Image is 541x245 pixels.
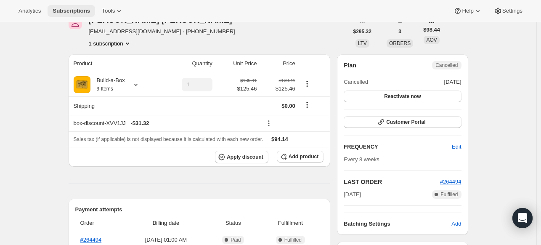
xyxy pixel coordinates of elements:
[384,93,421,100] span: Reactivate now
[279,78,295,83] small: $139.41
[271,136,288,142] span: $94.14
[262,85,295,93] span: $125.46
[260,54,298,73] th: Price
[440,178,461,186] button: #264494
[344,91,461,102] button: Reactivate now
[90,76,125,93] div: Build-a-Box
[489,5,528,17] button: Settings
[344,190,361,199] span: [DATE]
[209,219,257,227] span: Status
[398,28,401,35] span: 3
[344,143,452,151] h2: FREQUENCY
[512,208,533,228] div: Open Intercom Messenger
[446,217,466,231] button: Add
[451,220,461,228] span: Add
[159,54,215,73] th: Quantity
[447,140,466,154] button: Edit
[393,26,406,37] button: 3
[344,156,379,162] span: Every 8 weeks
[262,219,318,227] span: Fulfillment
[281,103,295,109] span: $0.00
[344,78,368,86] span: Cancelled
[102,8,115,14] span: Tools
[215,54,260,73] th: Unit Price
[344,220,451,228] h6: Batching Settings
[435,62,458,69] span: Cancelled
[97,5,128,17] button: Tools
[89,39,132,48] button: Product actions
[97,86,113,92] small: 9 Items
[237,85,257,93] span: $125.46
[444,78,461,86] span: [DATE]
[358,40,367,46] span: LTV
[69,16,82,29] span: Jennifer Davis
[89,16,242,24] div: [PERSON_NAME] [PERSON_NAME]
[389,40,411,46] span: ORDERS
[423,26,440,34] span: $98.44
[448,5,487,17] button: Help
[426,37,437,43] span: AOV
[227,154,263,160] span: Apply discount
[74,76,90,93] img: product img
[353,28,371,35] span: $295.32
[75,214,125,232] th: Order
[128,219,204,227] span: Billing date
[130,119,149,128] span: - $31.32
[75,205,324,214] h2: Payment attempts
[452,143,461,151] span: Edit
[462,8,473,14] span: Help
[89,27,242,36] span: [EMAIL_ADDRESS][DOMAIN_NAME] · [PHONE_NUMBER]
[289,153,318,160] span: Add product
[502,8,522,14] span: Settings
[53,8,90,14] span: Subscriptions
[240,78,257,83] small: $139.41
[48,5,95,17] button: Subscriptions
[74,136,263,142] span: Sales tax (if applicable) is not displayed because it is calculated with each new order.
[231,237,241,243] span: Paid
[13,5,46,17] button: Analytics
[344,116,461,128] button: Customer Portal
[128,236,204,244] span: [DATE] · 01:00 AM
[344,178,440,186] h2: LAST ORDER
[440,178,461,185] a: #264494
[277,151,324,162] button: Add product
[19,8,41,14] span: Analytics
[69,96,160,115] th: Shipping
[69,54,160,73] th: Product
[74,119,257,128] div: box-discount-XVV1JJ
[440,191,458,198] span: Fulfilled
[300,79,314,88] button: Product actions
[344,61,356,69] h2: Plan
[284,237,302,243] span: Fulfilled
[386,119,425,125] span: Customer Portal
[215,151,268,163] button: Apply discount
[348,26,377,37] button: $295.32
[80,237,102,243] a: #264494
[300,100,314,109] button: Shipping actions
